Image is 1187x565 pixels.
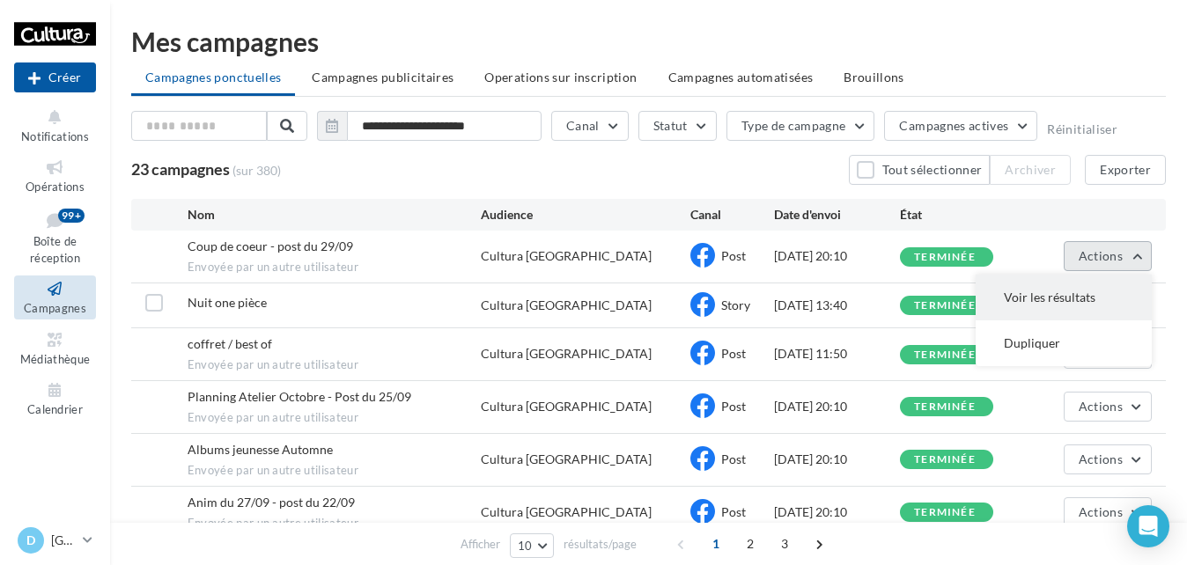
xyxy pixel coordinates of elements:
span: Operations sur inscription [484,70,637,84]
div: [DATE] 20:10 [774,247,900,265]
span: Envoyée par un autre utilisateur [188,516,481,532]
span: Post [721,346,746,361]
div: terminée [914,252,976,263]
div: terminée [914,454,976,466]
div: Nom [188,206,481,224]
button: Réinitialiser [1047,122,1117,136]
span: Brouillons [844,70,904,84]
button: Actions [1064,392,1152,422]
span: Campagnes actives [899,118,1008,133]
div: Cultura [GEOGRAPHIC_DATA] [481,398,652,415]
div: terminée [914,349,976,361]
a: Calendrier [14,377,96,420]
span: Envoyée par un autre utilisateur [188,357,481,373]
button: Exporter [1085,155,1166,185]
span: coffret / best of [188,336,272,351]
span: Boîte de réception [30,234,80,265]
span: Actions [1079,451,1123,466]
a: Campagnes [14,275,96,319]
span: Campagnes automatisées [668,70,814,84]
div: Cultura [GEOGRAPHIC_DATA] [481,297,652,314]
button: Type de campagne [726,111,875,141]
a: Opérations [14,154,96,197]
a: D [GEOGRAPHIC_DATA] [14,524,96,557]
button: Archiver [990,155,1071,185]
span: résultats/page [564,536,637,553]
button: Campagnes actives [884,111,1037,141]
div: [DATE] 11:50 [774,345,900,363]
div: Date d'envoi [774,206,900,224]
div: Mes campagnes [131,28,1166,55]
span: 23 campagnes [131,159,230,179]
span: (sur 380) [232,162,281,180]
button: Statut [638,111,717,141]
span: Post [721,504,746,519]
span: Calendrier [27,402,83,416]
span: 1 [702,530,730,558]
div: Audience [481,206,690,224]
span: Opérations [26,180,85,194]
div: Cultura [GEOGRAPHIC_DATA] [481,247,652,265]
span: Coup de coeur - post du 29/09 [188,238,353,253]
span: 3 [770,530,799,558]
div: Canal [690,206,774,224]
button: Canal [551,111,629,141]
span: Anim du 27/09 - post du 22/09 [188,495,355,510]
span: Envoyée par un autre utilisateur [188,260,481,275]
span: Post [721,451,746,466]
div: Nouvelle campagne [14,62,96,92]
button: Dupliquer [976,320,1152,366]
span: Post [721,399,746,414]
button: Actions [1064,444,1152,474]
div: État [900,206,1026,224]
button: Voir les résultats [976,275,1152,320]
span: Actions [1079,248,1123,263]
span: Albums jeunesse Automne [188,442,333,457]
span: Nuit one pièce [188,295,267,310]
div: terminée [914,507,976,518]
button: Actions [1064,497,1152,527]
span: Campagnes publicitaires [312,70,453,84]
span: Afficher [461,536,500,553]
button: Créer [14,62,96,92]
span: Actions [1079,504,1123,519]
button: 10 [510,533,555,558]
div: [DATE] 20:10 [774,398,900,415]
div: terminée [914,300,976,312]
span: 2 [736,530,764,558]
a: Boîte de réception99+ [14,205,96,269]
span: D [26,532,35,549]
div: Cultura [GEOGRAPHIC_DATA] [481,345,652,363]
div: Cultura [GEOGRAPHIC_DATA] [481,503,652,521]
div: terminée [914,401,976,413]
span: Planning Atelier Octobre - Post du 25/09 [188,389,411,404]
div: Cultura [GEOGRAPHIC_DATA] [481,451,652,468]
button: Actions [1064,241,1152,271]
span: Notifications [21,129,89,143]
div: Open Intercom Messenger [1127,505,1169,547]
div: [DATE] 20:10 [774,451,900,468]
span: Actions [1079,399,1123,414]
span: Envoyée par un autre utilisateur [188,410,481,426]
span: Campagnes [24,301,86,315]
div: [DATE] 20:10 [774,503,900,521]
span: Story [721,297,750,312]
span: 10 [518,539,533,553]
button: Tout sélectionner [849,155,990,185]
span: Médiathèque [20,352,91,366]
div: 99+ [58,209,85,223]
span: Post [721,248,746,263]
button: Notifications [14,104,96,147]
p: [GEOGRAPHIC_DATA] [51,532,76,549]
div: [DATE] 13:40 [774,297,900,314]
span: Envoyée par un autre utilisateur [188,463,481,479]
a: Médiathèque [14,327,96,370]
